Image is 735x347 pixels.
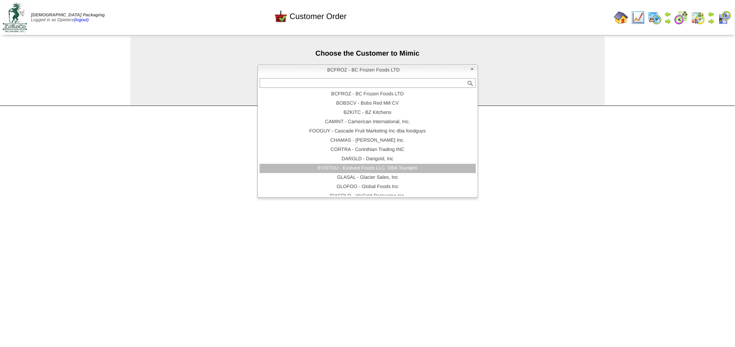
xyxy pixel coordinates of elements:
[260,117,476,127] li: CAMINT - Camerican International, Inc.
[260,182,476,192] li: GLOFOO - Global Foods Inc
[260,192,476,201] li: IDACOLD - IdaCold Packaging Inc.
[691,11,705,25] img: calendarinout.gif
[260,136,476,145] li: CHAMAS - [PERSON_NAME] Inc.
[708,18,715,25] img: arrowright.gif
[290,12,347,21] span: Customer Order
[274,9,288,23] img: cust_order.png
[3,3,27,32] img: zoroco-logo-small.webp
[260,90,476,99] li: BCFROZ - BC Frozen Foods LTD
[648,11,662,25] img: calendarprod.gif
[664,11,671,18] img: arrowleft.gif
[260,173,476,182] li: GLASAL - Glacier Sales, Inc
[260,108,476,117] li: BZKITC - BZ Kitchens
[261,65,466,75] span: BCFROZ - BC Frozen Foods LTD
[260,99,476,108] li: BOBSCV - Bobs Red Mill CV
[614,11,628,25] img: home.gif
[74,18,89,23] a: (logout)
[717,11,731,25] img: calendarcustomer.gif
[260,145,476,155] li: CORTRA - Corinthian Trading INC
[260,127,476,136] li: FOOGUY - Cascade Fruit Marketing Inc dba foodguys
[631,11,645,25] img: line_graph.gif
[31,13,105,23] span: Logged in as Dpieters
[708,11,715,18] img: arrowleft.gif
[674,11,688,25] img: calendarblend.gif
[260,164,476,173] li: EVOTOU - Evolved Foods LLC. DBA Tourlami
[316,50,420,57] span: Choose the Customer to Mimic
[260,155,476,164] li: DARGLD - Darigold, Inc
[31,13,105,18] span: [DEMOGRAPHIC_DATA] Packaging
[664,18,671,25] img: arrowright.gif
